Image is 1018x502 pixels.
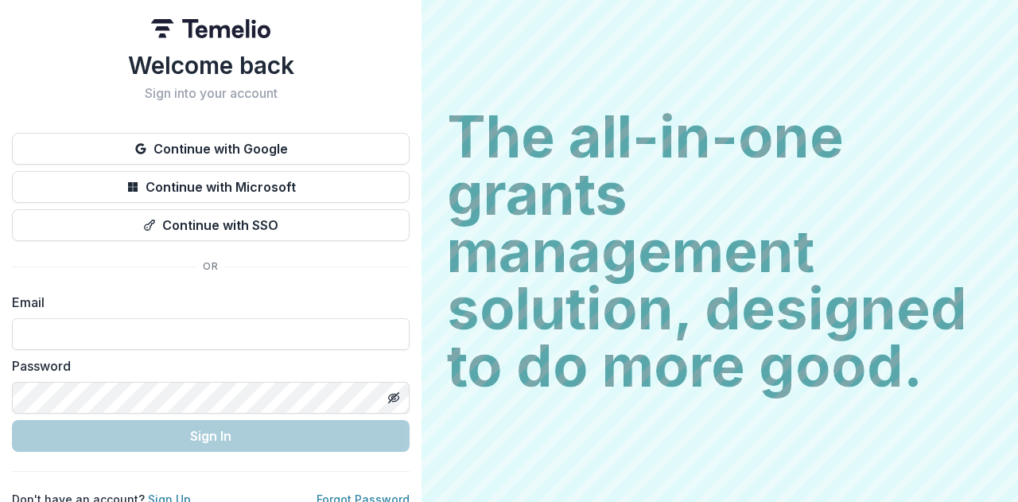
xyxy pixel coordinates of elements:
[12,51,410,80] h1: Welcome back
[381,385,406,411] button: Toggle password visibility
[12,356,400,376] label: Password
[12,171,410,203] button: Continue with Microsoft
[151,19,270,38] img: Temelio
[12,420,410,452] button: Sign In
[12,209,410,241] button: Continue with SSO
[12,133,410,165] button: Continue with Google
[12,293,400,312] label: Email
[12,86,410,101] h2: Sign into your account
